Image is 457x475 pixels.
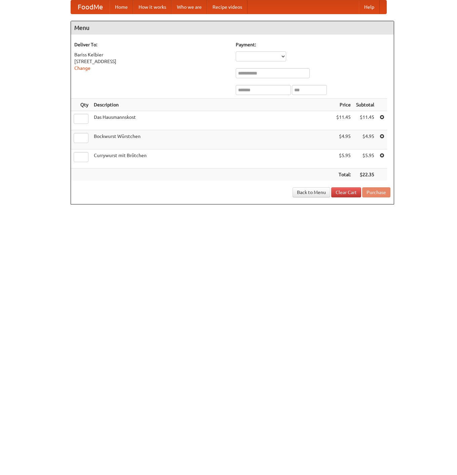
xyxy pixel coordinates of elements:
[353,169,377,181] th: $22.35
[334,111,353,130] td: $11.45
[353,130,377,149] td: $4.95
[91,111,334,130] td: Das Hausmannskost
[71,0,110,14] a: FoodMe
[74,41,229,48] h5: Deliver To:
[91,99,334,111] th: Description
[334,99,353,111] th: Price
[334,149,353,169] td: $5.95
[353,111,377,130] td: $11.45
[293,187,330,197] a: Back to Menu
[362,187,390,197] button: Purchase
[334,169,353,181] th: Total:
[172,0,207,14] a: Who we are
[71,21,394,35] h4: Menu
[74,51,229,58] div: Bariss Kelbier
[359,0,380,14] a: Help
[331,187,361,197] a: Clear Cart
[71,99,91,111] th: Qty
[207,0,247,14] a: Recipe videos
[353,149,377,169] td: $5.95
[74,65,90,71] a: Change
[353,99,377,111] th: Subtotal
[334,130,353,149] td: $4.95
[133,0,172,14] a: How it works
[110,0,133,14] a: Home
[91,149,334,169] td: Currywurst mit Brötchen
[91,130,334,149] td: Bockwurst Würstchen
[74,58,229,65] div: [STREET_ADDRESS]
[236,41,390,48] h5: Payment:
